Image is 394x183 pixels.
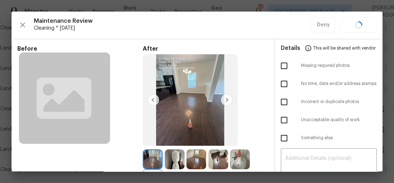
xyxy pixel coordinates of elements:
[275,93,383,111] div: Incorrect or duplicate photos
[143,45,268,52] span: After
[34,25,311,32] span: Cleaning * [DATE]
[275,111,383,129] div: Unacceptable quality of work
[221,94,233,106] img: right-chevron-button-url
[275,57,383,75] div: Missing required photos
[301,135,377,141] span: Something else
[275,75,383,93] div: No time, date and/or address stamps
[301,99,377,105] span: Incorrect or duplicate photos
[301,117,377,123] span: Unacceptable quality of work
[34,17,311,25] span: Maintenance Review
[313,39,376,57] span: This will be shared with vendor
[301,63,377,69] span: Missing required photos
[301,81,377,87] span: No time, date and/or address stamps
[17,45,143,52] span: Before
[275,129,383,147] div: Something else
[147,94,159,106] img: left-chevron-button-url
[281,39,300,57] span: Details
